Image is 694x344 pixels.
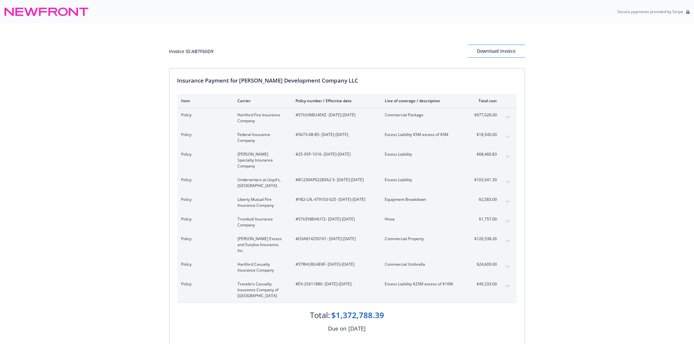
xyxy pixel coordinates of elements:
div: Policy[PERSON_NAME] Specialty Insurance Company#25-XSP-1016- [DATE]-[DATE]Excess Liability$68,460... [177,147,517,173]
div: PolicyHartford Casualty Insurance Company#57RHUBU4EKF- [DATE]-[DATE]Commercial Umbrella$24,609.00... [177,258,517,277]
span: Policy [181,112,227,118]
span: $1,757.00 [473,216,497,222]
span: Policy [181,261,227,267]
button: expand content [502,281,513,292]
span: Excess Liability $5M excess of $5M [385,132,462,138]
span: [PERSON_NAME] Specialty Insurance Company [238,151,285,169]
span: Commercial Umbrella [385,261,462,267]
span: Liberty Mutual Fire Insurance Company [238,197,285,208]
span: #EX-2S611880 - [DATE]-[DATE] [296,281,375,287]
div: PolicyFederal Insurance Company#5673-08-85- [DATE]-[DATE]Excess Liability $5M excess of $5M$18,54... [177,128,517,147]
div: Policy number / Effective date [296,98,375,104]
div: Carrier [238,98,285,104]
button: expand content [502,197,513,207]
div: PolicyTrumbull Insurance Company#57UENBV4U72- [DATE]-[DATE]Hnoa$1,757.00expand content [177,212,517,232]
button: Download Invoice [468,45,525,58]
div: PolicyHartford Fire Insurance Company#57UUNBU4EKZ- [DATE]-[DATE]Commercial Package$977,026.00expa... [177,108,517,128]
span: Equipment Breakdown [385,197,462,202]
div: PolicyLiberty Mutual Fire Insurance Company#YB2-L9L-479103-025- [DATE]-[DATE]Equipment Breakdown$... [177,193,517,212]
span: Commercial Property [385,236,462,242]
div: Total: [310,310,330,321]
span: #57UUNBU4EKZ - [DATE]-[DATE] [296,112,375,118]
span: Policy [181,132,227,138]
span: Policy [181,281,227,287]
span: $68,460.83 [473,151,497,157]
div: PolicyTravelers Casualty Insurance Company of [GEOGRAPHIC_DATA]#EX-2S611880- [DATE]-[DATE]Excess ... [177,277,517,303]
span: [PERSON_NAME] Excess and Surplus Insurance, Inc. [238,236,285,254]
span: #57RHUBU4EKF - [DATE]-[DATE] [296,261,375,267]
span: #5673-08-85 - [DATE]-[DATE] [296,132,375,138]
button: expand content [502,216,513,227]
div: [DATE] [349,324,366,333]
span: #25-XSP-1016 - [DATE]-[DATE] [296,151,375,157]
span: Hartford Fire Insurance Company [238,112,285,124]
button: expand content [502,177,513,187]
span: Underwriters at Lloyd's, [GEOGRAPHIC_DATA] [238,177,285,189]
span: $18,540.00 [473,132,497,138]
div: Total cost [473,98,497,104]
span: $49,333.00 [473,281,497,287]
div: Download Invoice [468,45,525,57]
span: Policy [181,236,227,242]
span: Federal Insurance Company [238,132,285,143]
div: Policy[PERSON_NAME] Excess and Surplus Insurance, Inc.#D3A814250101- [DATE]-[DATE]Commercial Prop... [177,232,517,258]
span: Excess Liability [385,177,462,183]
button: expand content [502,261,513,272]
span: $126,538.26 [473,236,497,242]
span: Commercial Package [385,112,462,118]
span: Excess Liability $25M excess of $10M [385,281,462,287]
div: $1,372,788.39 [331,310,384,321]
span: Travelers Casualty Insurance Company of [GEOGRAPHIC_DATA] [238,281,285,299]
button: expand content [502,236,513,246]
span: #D3A814250101 - [DATE]-[DATE] [296,236,375,242]
div: PolicyUnderwriters at Lloyd's, [GEOGRAPHIC_DATA]#B1230AP02285A2 5- [DATE]-[DATE]Excess Liability$... [177,173,517,193]
span: $103,941.30 [473,177,497,183]
button: expand content [502,112,513,123]
span: Policy [181,151,227,157]
button: expand content [502,151,513,162]
span: Hnoa [385,216,462,222]
span: Policy [181,216,227,222]
span: #B1230AP02285A2 5 - [DATE]-[DATE] [296,177,375,183]
span: Trumbull Insurance Company [238,216,285,228]
span: Excess Liability [385,151,462,157]
span: $2,583.00 [473,197,497,202]
span: #YB2-L9L-479103-025 - [DATE]-[DATE] [296,197,375,202]
p: Secure payments provided by Stripe [618,9,684,14]
div: Due on [328,324,347,333]
span: $24,609.00 [473,261,497,267]
span: Policy [181,197,227,202]
div: Item [181,98,227,104]
div: Invoice ID: AB7F60D9 [169,48,214,55]
span: $977,026.00 [473,112,497,118]
span: #57UENBV4U72 - [DATE]-[DATE] [296,216,375,222]
div: Line of coverage / description [385,98,462,104]
span: Hartford Casualty Insurance Company [238,261,285,273]
button: expand content [502,132,513,142]
span: Policy [181,177,227,183]
div: Insurance Payment for [PERSON_NAME] Development Company LLC [177,76,517,85]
